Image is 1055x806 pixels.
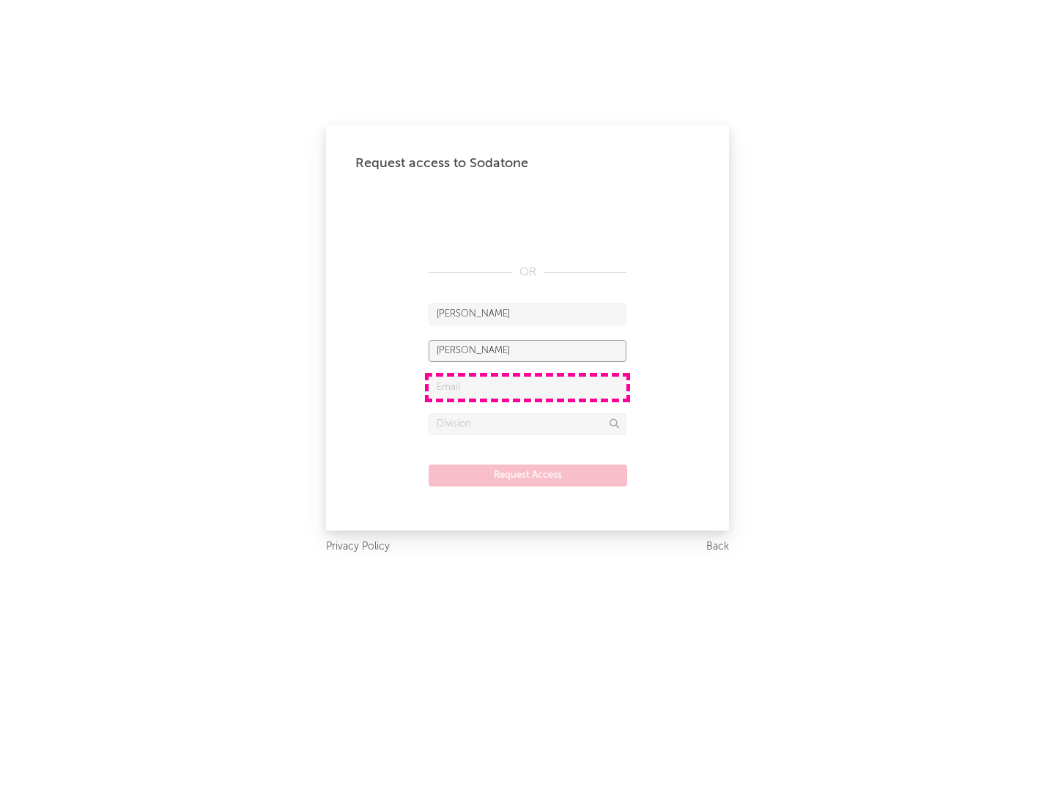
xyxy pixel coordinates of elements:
[429,264,626,281] div: OR
[429,303,626,325] input: First Name
[326,538,390,556] a: Privacy Policy
[706,538,729,556] a: Back
[429,413,626,435] input: Division
[429,465,627,487] button: Request Access
[355,155,700,172] div: Request access to Sodatone
[429,377,626,399] input: Email
[429,340,626,362] input: Last Name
